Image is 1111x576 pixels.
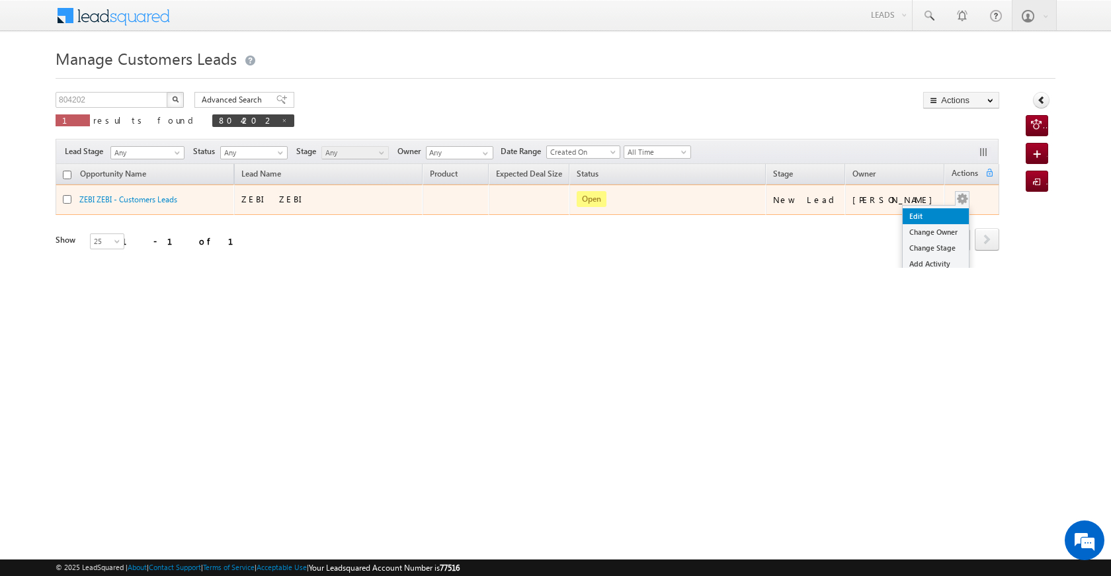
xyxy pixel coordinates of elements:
[440,563,460,573] span: 77516
[766,167,800,184] a: Stage
[22,69,56,87] img: d_60004797649_company_0_60004797649
[56,48,237,69] span: Manage Customers Leads
[309,563,460,573] span: Your Leadsquared Account Number is
[65,145,108,157] span: Lead Stage
[489,167,569,184] a: Expected Deal Size
[496,169,562,179] span: Expected Deal Size
[903,224,969,240] a: Change Owner
[546,145,620,159] a: Created On
[193,145,220,157] span: Status
[93,114,198,126] span: results found
[426,146,493,159] input: Type to Search
[397,145,426,157] span: Owner
[180,407,240,425] em: Start Chat
[945,166,985,183] span: Actions
[570,167,605,184] a: Status
[73,167,153,184] a: Opportunity Name
[219,114,274,126] span: 804202
[852,169,876,179] span: Owner
[296,145,321,157] span: Stage
[217,7,249,38] div: Minimize live chat window
[577,191,606,207] span: Open
[235,167,288,184] span: Lead Name
[322,147,385,159] span: Any
[773,169,793,179] span: Stage
[56,561,460,574] span: © 2025 LeadSquared | | | | |
[90,233,124,249] a: 25
[923,92,999,108] button: Actions
[475,147,492,160] a: Show All Items
[903,256,969,272] a: Add Activity
[203,563,255,571] a: Terms of Service
[321,146,389,159] a: Any
[62,114,83,126] span: 1
[128,563,147,571] a: About
[852,194,939,206] div: [PERSON_NAME]
[122,233,249,249] div: 1 - 1 of 1
[903,208,969,224] a: Edit
[773,194,839,206] div: New Lead
[91,235,126,247] span: 25
[975,228,999,251] span: next
[501,145,546,157] span: Date Range
[547,146,616,158] span: Created On
[624,145,691,159] a: All Time
[110,146,185,159] a: Any
[172,96,179,103] img: Search
[257,563,307,571] a: Acceptable Use
[111,147,180,159] span: Any
[221,147,284,159] span: Any
[80,169,146,179] span: Opportunity Name
[202,94,266,106] span: Advanced Search
[149,563,201,571] a: Contact Support
[17,122,241,396] textarea: Type your message and hit 'Enter'
[79,194,177,204] a: ZEBI ZEBI - Customers Leads
[56,234,79,246] div: Show
[69,69,222,87] div: Chat with us now
[63,171,71,179] input: Check all records
[241,193,306,204] span: ZEBI ZEBI
[430,169,458,179] span: Product
[220,146,288,159] a: Any
[975,229,999,251] a: next
[624,146,687,158] span: All Time
[903,240,969,256] a: Change Stage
